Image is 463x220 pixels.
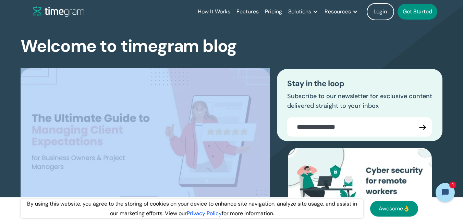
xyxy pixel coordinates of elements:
[187,210,222,217] a: Privacy Policy
[288,7,311,16] div: Solutions
[325,7,351,16] div: Resources
[21,199,363,218] div: By using this website, you agree to the storing of cookies on your device to enhance site navigat...
[287,92,432,111] p: Subscribe to our newsletter for exclusive content delivered straight to your inbox
[398,4,437,20] a: Get Started
[367,3,394,20] a: Login
[413,117,432,137] input: Submit
[370,201,418,217] a: Awesome👌
[21,37,237,55] h1: Welcome to timegram blog
[287,117,432,137] form: Blogs Email Form
[287,79,432,88] h3: Stay in the loop
[21,68,270,214] img: The Ultimate Guide to Managing Client Expectations for Business Owners & Project Managers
